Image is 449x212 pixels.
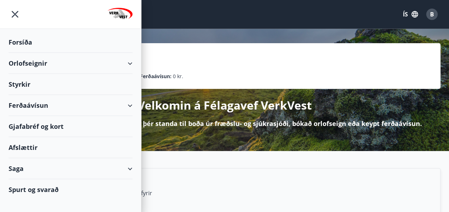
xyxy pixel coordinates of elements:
p: Ferðaávísun : [140,72,171,80]
span: B [430,10,434,18]
div: Forsíða [9,32,133,53]
div: Styrkir [9,74,133,95]
div: Ferðaávísun [9,95,133,116]
button: B [423,6,440,23]
button: ÍS [399,8,422,21]
div: Gjafabréf og kort [9,116,133,137]
img: union_logo [108,8,133,22]
p: Hér getur þú sótt um þá styrki sem þér standa til boða úr fræðslu- og sjúkrasjóði, bókað orlofsei... [28,119,422,128]
div: Saga [9,158,133,179]
div: Afslættir [9,137,133,158]
span: 0 kr. [173,72,183,80]
div: Orlofseignir [9,53,133,74]
button: menu [9,8,21,21]
div: Spurt og svarað [9,179,133,200]
p: Velkomin á Félagavef VerkVest [138,97,312,113]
